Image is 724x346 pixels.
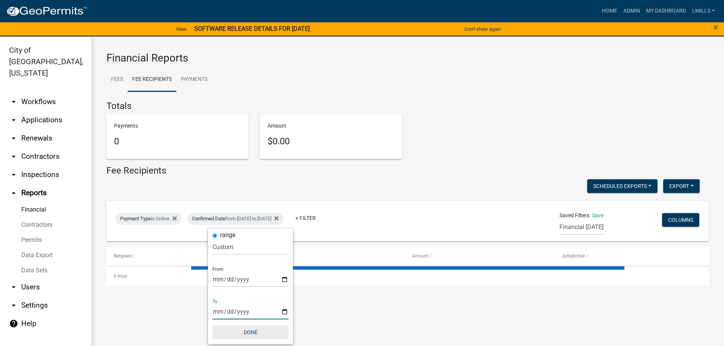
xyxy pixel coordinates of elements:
datatable-header-cell: Recipient [106,247,256,265]
h3: Financial Reports [106,52,709,65]
a: My Dashboard [643,4,689,18]
span: Amount [412,253,429,259]
span: Jurisdiction [561,253,586,259]
datatable-header-cell: Amount [405,247,554,265]
a: View [173,23,190,35]
div: from [DATE] to [DATE] [187,213,283,225]
span: Payment Type [120,216,151,221]
div: is Online [116,213,181,225]
a: + Filter [289,211,322,225]
label: range [220,232,235,238]
i: arrow_drop_down [9,152,18,161]
button: Columns [662,213,699,227]
i: arrow_drop_down [9,134,18,143]
i: arrow_drop_up [9,188,18,197]
h5: $0.00 [268,136,394,147]
i: help [9,319,18,328]
button: Scheduled Exports [587,179,657,193]
a: Payments [176,68,212,92]
a: Save [592,212,604,218]
strong: SOFTWARE RELEASE DETAILS FOR [DATE] [194,25,310,32]
h5: 0 [114,136,241,147]
button: Don't show again [461,23,504,35]
i: arrow_drop_down [9,301,18,310]
i: arrow_drop_down [9,115,18,125]
h4: Fee Recipients [106,165,166,176]
a: Fee Recipients [128,68,176,92]
a: lmills [689,4,718,18]
i: arrow_drop_down [9,170,18,179]
button: Done [212,325,288,339]
datatable-header-cell: Payments [256,247,405,265]
datatable-header-cell: Jurisdiction [554,247,703,265]
button: Export [663,179,700,193]
span: Recipient [114,253,132,259]
a: Admin [620,4,643,18]
a: Fees [106,68,128,92]
span: Confirmed Date [192,216,225,221]
button: Close [713,23,718,32]
p: Amount [268,122,394,130]
p: Payments [114,122,241,130]
span: Saved Filters [559,212,589,220]
h4: Totals [106,101,709,112]
div: 0 total [106,267,709,286]
span: × [713,22,718,33]
a: Home [599,4,620,18]
i: arrow_drop_down [9,283,18,292]
i: arrow_drop_down [9,97,18,106]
